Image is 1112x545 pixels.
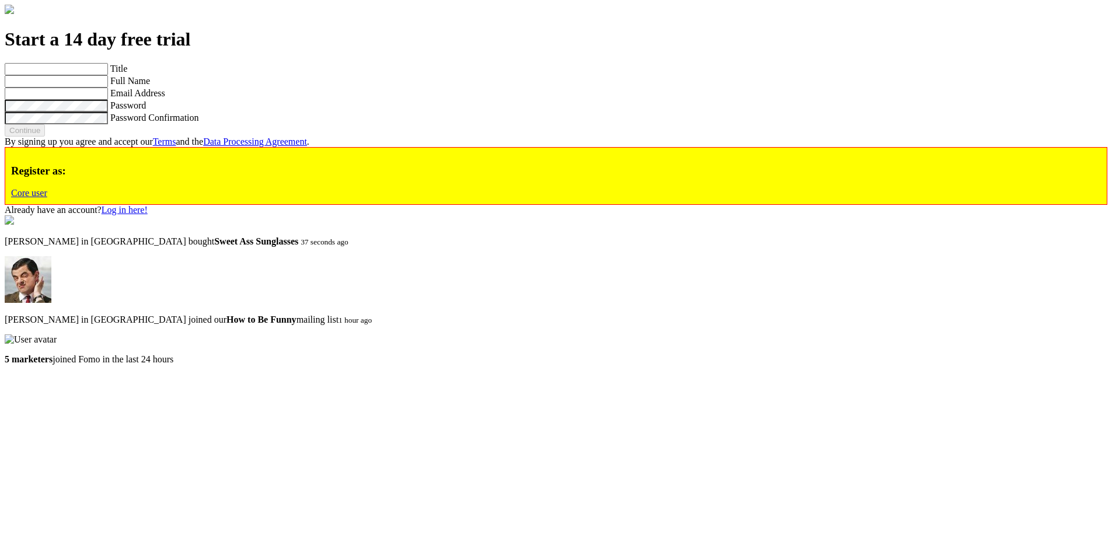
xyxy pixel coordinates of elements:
h3: Register as: [11,165,1101,177]
label: Password [110,100,146,110]
b: 5 marketers [5,354,53,364]
a: Data Processing Agreement [203,137,307,146]
label: Full Name [110,76,150,86]
a: Core user [11,188,47,198]
p: [PERSON_NAME] in [GEOGRAPHIC_DATA] joined our mailing list [5,315,1107,325]
h1: Start a 14 day free trial [5,29,1107,50]
img: Fomo avatar [5,256,51,303]
img: fomo-logo-gray.svg [5,5,14,14]
label: Password Confirmation [110,113,199,123]
label: Title [110,64,128,74]
a: Log in here! [102,205,148,215]
div: By signing up you agree and accept our and the . [5,137,1107,147]
img: sunglasses.png [5,215,14,225]
b: How to Be Funny [226,315,297,324]
div: Already have an account? [5,205,1107,215]
small: 1 hour ago [339,316,372,324]
label: Email Address [110,88,165,98]
img: User avatar [5,334,57,345]
p: [PERSON_NAME] in [GEOGRAPHIC_DATA] bought [5,236,1107,247]
b: Sweet Ass Sunglasses [214,236,298,246]
button: Continue [5,124,45,137]
p: joined Fomo in the last 24 hours [5,354,1107,365]
small: 37 seconds ago [301,237,348,246]
a: Terms [153,137,176,146]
